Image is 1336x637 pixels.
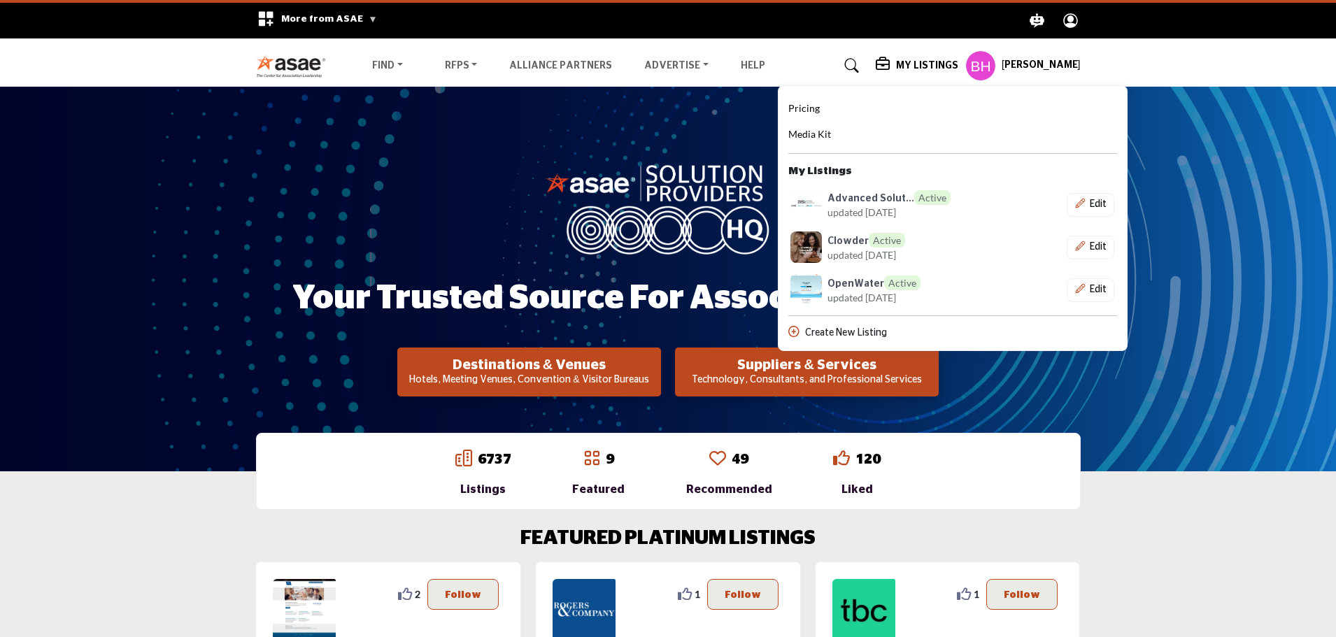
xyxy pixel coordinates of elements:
[256,55,334,78] img: Site Logo
[827,233,905,248] h6: Clowder
[546,162,790,254] img: image
[1067,278,1114,302] button: Show Company Details With Edit Page
[401,373,657,387] p: Hotels, Meeting Venues, Convention & Visitor Bureaus
[790,231,822,263] img: clowder logo
[833,450,850,466] i: Go to Liked
[362,56,413,76] a: Find
[634,56,718,76] a: Advertise
[397,348,661,396] button: Destinations & Venues Hotels, Meeting Venues, Convention & Visitor Bureaus
[248,3,386,38] div: More from ASAE
[827,290,896,305] span: updated [DATE]
[833,481,881,498] div: Liked
[725,587,761,602] p: Follow
[788,101,820,117] a: Pricing
[520,527,816,551] h2: FEATURED PLATINUM LISTINGS
[1067,278,1114,302] div: Basic outlined example
[788,128,831,140] span: Media Kit
[788,326,1117,341] div: Create New Listing
[606,452,614,466] a: 9
[986,579,1058,610] button: Follow
[788,102,820,114] span: Pricing
[827,248,896,262] span: updated [DATE]
[281,14,377,24] span: More from ASAE
[709,450,726,469] a: Go to Recommended
[509,61,612,71] a: Alliance Partners
[1004,587,1040,602] p: Follow
[788,127,831,143] a: Media Kit
[455,481,511,498] div: Listings
[965,50,996,81] button: Show hide supplier dropdown
[583,450,600,469] a: Go to Featured
[478,452,511,466] a: 6737
[401,357,657,373] h2: Destinations & Venues
[445,587,481,602] p: Follow
[435,56,488,76] a: RFPs
[1002,59,1081,73] h5: [PERSON_NAME]
[778,85,1128,352] div: My Listings
[855,452,881,466] a: 120
[831,55,868,77] a: Search
[788,274,986,306] a: openwater logo OpenWaterActive updated [DATE]
[741,61,765,71] a: Help
[790,274,822,306] img: openwater logo
[914,190,951,205] span: Active
[1067,236,1114,259] button: Show Company Details With Edit Page
[675,348,939,396] button: Suppliers & Services Technology, Consultants, and Professional Services
[292,277,1044,320] h1: Your Trusted Source for Association Solutions
[827,205,896,220] span: updated [DATE]
[790,189,822,220] img: advanced-solutions-international logo
[1067,236,1114,259] div: Basic outlined example
[732,452,748,466] a: 49
[427,579,499,610] button: Follow
[679,357,935,373] h2: Suppliers & Services
[974,587,979,601] span: 1
[896,59,958,72] h5: My Listings
[827,275,921,290] h6: OpenWater
[869,233,905,248] span: Active
[415,587,420,601] span: 2
[679,373,935,387] p: Technology, Consultants, and Professional Services
[884,275,921,290] span: Active
[572,481,625,498] div: Featured
[686,481,772,498] div: Recommended
[827,190,951,205] h6: Advanced Solutions International, ASI
[788,189,986,220] a: advanced-solutions-international logo Advanced Solut...Active updated [DATE]
[695,587,700,601] span: 1
[788,231,986,263] a: clowder logo ClowderActive updated [DATE]
[1067,193,1114,217] button: Show Company Details With Edit Page
[1067,193,1114,217] div: Basic outlined example
[788,164,852,180] b: My Listings
[707,579,779,610] button: Follow
[876,57,958,74] div: My Listings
